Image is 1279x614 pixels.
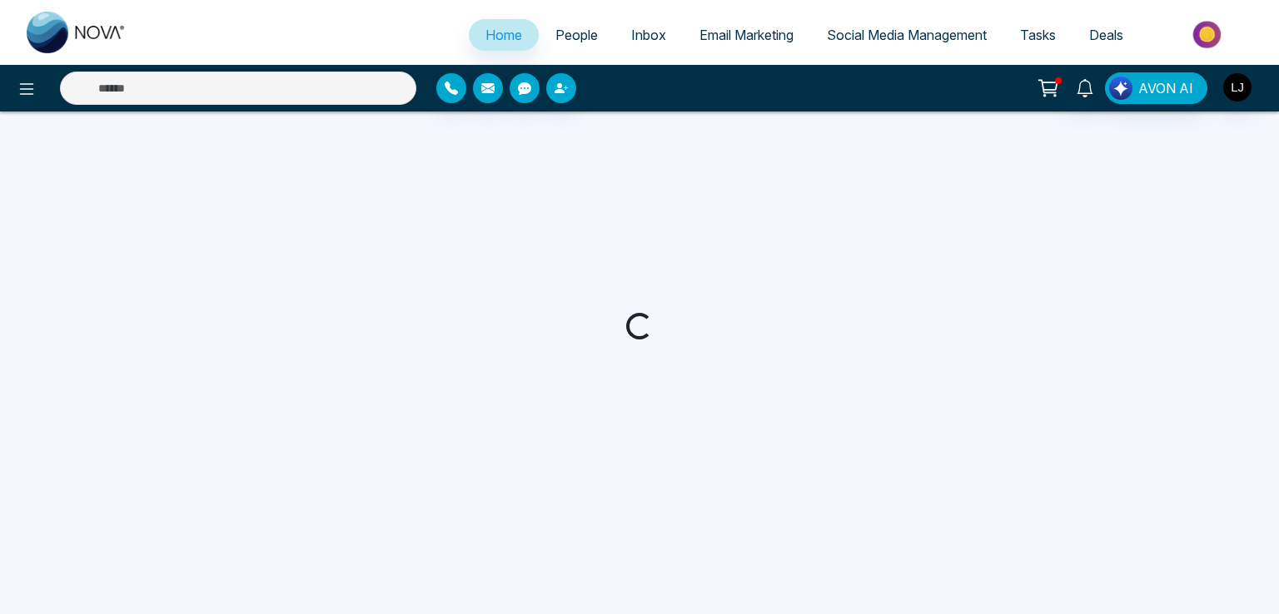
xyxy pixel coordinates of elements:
[539,19,615,51] a: People
[827,27,987,43] span: Social Media Management
[1223,73,1252,102] img: User Avatar
[485,27,522,43] span: Home
[1072,19,1140,51] a: Deals
[810,19,1003,51] a: Social Media Management
[699,27,794,43] span: Email Marketing
[683,19,810,51] a: Email Marketing
[1148,16,1269,53] img: Market-place.gif
[469,19,539,51] a: Home
[1089,27,1123,43] span: Deals
[1003,19,1072,51] a: Tasks
[1020,27,1056,43] span: Tasks
[555,27,598,43] span: People
[615,19,683,51] a: Inbox
[1109,77,1132,100] img: Lead Flow
[1138,78,1193,98] span: AVON AI
[631,27,666,43] span: Inbox
[1105,72,1207,104] button: AVON AI
[27,12,127,53] img: Nova CRM Logo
